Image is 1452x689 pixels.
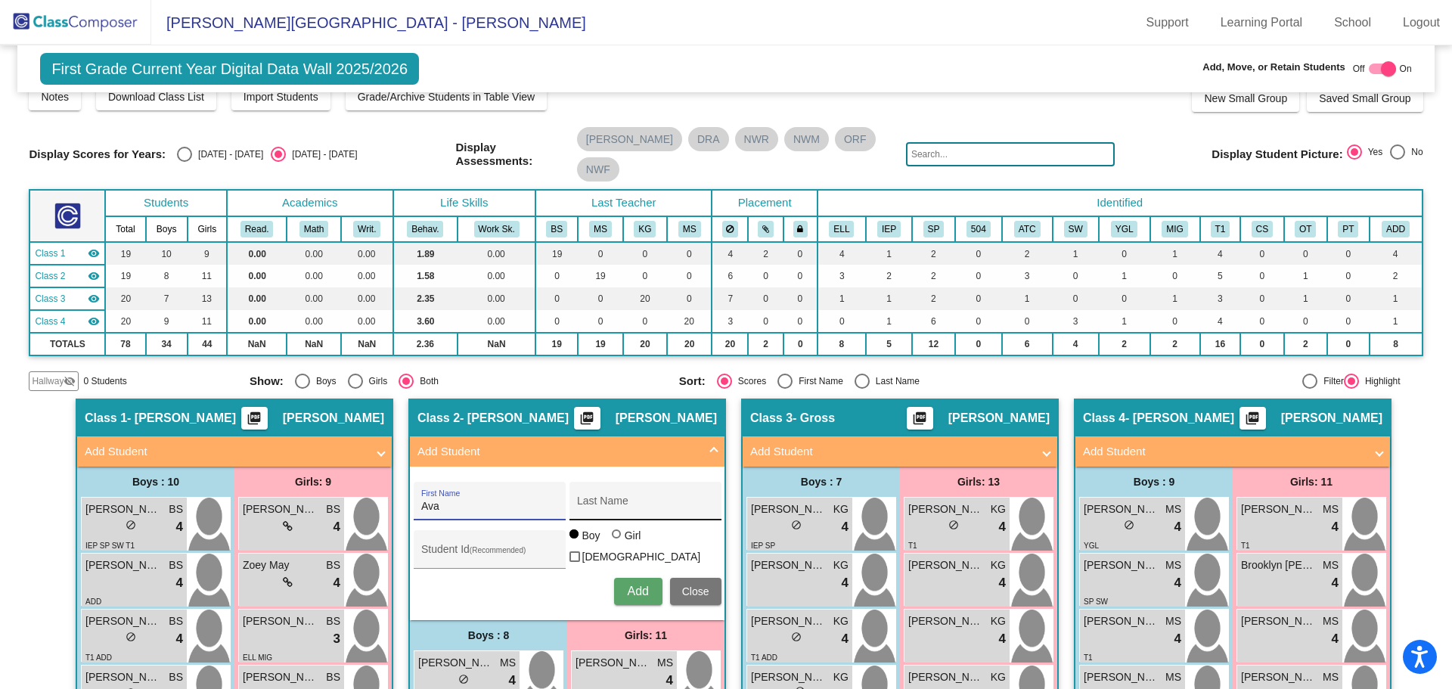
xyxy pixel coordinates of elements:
button: IEP [877,221,901,237]
td: 8 [818,333,866,355]
button: MS [678,221,701,237]
th: Placement [712,190,817,216]
td: Megan Stoneman - Stoneman [29,310,105,333]
td: 0.00 [458,265,535,287]
th: Attendance Concern [1002,216,1053,242]
th: Keep with teacher [783,216,818,242]
td: 0 [623,265,667,287]
div: Highlight [1359,374,1401,388]
div: No [1405,145,1423,159]
button: CS [1252,221,1273,237]
td: 1 [1002,287,1053,310]
button: Saved Small Group [1307,85,1423,112]
div: [DATE] - [DATE] [286,147,357,161]
td: 44 [188,333,227,355]
th: Last Teacher [535,190,712,216]
th: Social Worker [1053,216,1099,242]
button: PT [1338,221,1358,237]
td: 1 [1370,287,1423,310]
button: Add [614,578,662,605]
button: Import Students [231,83,330,110]
td: 19 [105,265,145,287]
div: Scores [732,374,766,388]
input: Last Name [577,501,713,513]
td: 8 [1370,333,1423,355]
td: 2 [1284,333,1327,355]
span: Off [1353,62,1365,76]
th: Students [105,190,227,216]
td: 0 [535,287,578,310]
td: 20 [712,333,748,355]
td: 4 [712,242,748,265]
td: 1 [1150,287,1200,310]
td: 2 [866,265,912,287]
td: 0 [1327,310,1370,333]
td: 9 [146,310,188,333]
mat-icon: picture_as_pdf [911,411,929,432]
td: 0.00 [287,265,341,287]
mat-icon: visibility [88,315,100,327]
mat-chip: [PERSON_NAME] [577,127,682,151]
td: 3 [818,265,866,287]
mat-icon: visibility [88,270,100,282]
td: 1 [818,287,866,310]
th: Boys [146,216,188,242]
td: 2 [1099,333,1150,355]
span: [PERSON_NAME] [85,501,161,517]
span: Show: [250,374,284,388]
span: Class 4 [1083,411,1125,426]
th: Attention Concerns [1370,216,1423,242]
td: 0 [1150,265,1200,287]
td: 1 [866,287,912,310]
td: 34 [146,333,188,355]
button: Print Students Details [574,407,600,430]
mat-icon: visibility [88,247,100,259]
td: 3 [712,310,748,333]
div: Boys [310,374,337,388]
button: New Small Group [1192,85,1299,112]
td: Kelli Gross - Gross [29,287,105,310]
span: On [1400,62,1412,76]
td: NaN [287,333,341,355]
td: 13 [188,287,227,310]
span: Add, Move, or Retain Students [1202,60,1345,75]
td: 0.00 [341,242,393,265]
mat-panel-title: Add Student [1083,443,1364,461]
th: Misstee Saunders [578,216,622,242]
td: 0.00 [341,310,393,333]
button: Read. [240,221,274,237]
span: Class 3 [750,411,793,426]
button: MIG [1162,221,1187,237]
td: 0 [623,310,667,333]
td: 0 [535,310,578,333]
div: Filter [1317,374,1344,388]
div: Girls: 13 [900,467,1057,497]
span: [PERSON_NAME] [283,411,384,426]
td: 0 [955,242,1002,265]
button: OT [1295,221,1316,237]
td: 0 [1240,310,1283,333]
div: Girls: 9 [234,467,392,497]
td: 20 [623,333,667,355]
button: Math [299,221,328,237]
span: Display Assessments: [455,141,565,168]
td: 0.00 [458,287,535,310]
td: 0 [1002,310,1053,333]
td: 0 [783,265,818,287]
td: 1 [866,310,912,333]
button: BS [546,221,567,237]
th: Keep away students [712,216,748,242]
td: 0 [578,287,622,310]
td: 5 [1200,265,1241,287]
span: Class 3 [35,292,65,306]
th: Child Study [1240,216,1283,242]
td: NaN [341,333,393,355]
div: Boys : 10 [77,467,234,497]
span: [PERSON_NAME] [616,411,717,426]
mat-panel-title: Add Student [750,443,1032,461]
mat-icon: picture_as_pdf [578,411,596,432]
td: NaN [458,333,535,355]
a: Learning Portal [1208,11,1315,35]
td: 0 [667,265,712,287]
div: Girls: 11 [1233,467,1390,497]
